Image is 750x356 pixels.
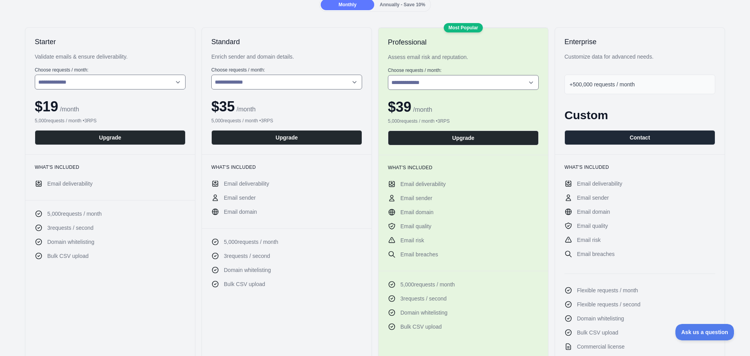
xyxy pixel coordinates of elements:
[564,130,715,145] button: Contact
[388,165,539,171] h3: What's included
[211,164,362,170] h3: What's included
[211,130,362,145] button: Upgrade
[564,164,715,170] h3: What's included
[675,324,734,340] iframe: Toggle Customer Support
[388,131,539,145] button: Upgrade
